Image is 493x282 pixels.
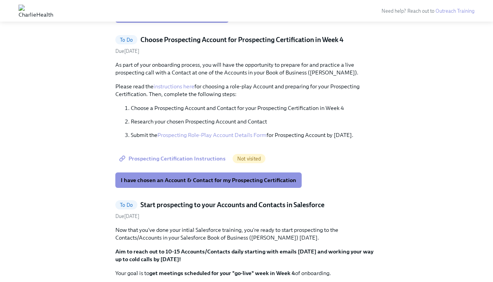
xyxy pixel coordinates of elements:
img: CharlieHealth [19,5,53,17]
p: As part of your onboarding process, you will have the opportunity to prepare for and practice a l... [115,61,378,76]
a: Prospecting Certification Instructions [115,151,231,166]
span: Friday, August 29th 2025, 10:00 am [115,213,139,219]
a: instructions here [154,83,194,90]
a: Outreach Training [436,8,474,14]
button: I have chosen an Account & Contact for my Prospecting Certification [115,172,302,188]
p: Research your chosen Prospecting Account and Contact [131,118,378,125]
p: Choose a Prospecting Account and Contact for your Prospecting Certification in Week 4 [131,104,378,112]
h5: Start prospecting to your Accounts and Contacts in Salesforce [140,200,324,209]
a: To DoStart prospecting to your Accounts and Contacts in SalesforceDue[DATE] [115,200,378,220]
a: To DoChoose Prospecting Account for Prospecting Certification in Week 4Due[DATE] [115,35,378,55]
span: Tuesday, August 26th 2025, 10:00 am [115,48,139,54]
p: Submit the for Prospecting Account by [DATE]. [131,131,378,139]
span: Not visited [233,156,265,162]
strong: get meetings scheduled for your "go-live" week in Week 4 [149,270,295,277]
p: Now that you've done your intial Salesforce training, you're ready to start prospecting to the Co... [115,226,378,241]
h5: Choose Prospecting Account for Prospecting Certification in Week 4 [140,35,344,44]
span: To Do [115,37,137,43]
span: To Do [115,202,137,208]
span: Need help? Reach out to [382,8,474,14]
strong: Aim to reach out to 10-15 Accounts/Contacts daily starting with emails [DATE] and working your wa... [115,248,373,263]
span: Prospecting Certification Instructions [121,155,226,162]
p: Please read the for choosing a role-play Account and preparing for your Prospecting Certification... [115,83,378,98]
a: Prospecting Role-Play Account Details Form [157,132,267,138]
span: I have chosen an Account & Contact for my Prospecting Certification [121,176,296,184]
p: Your goal is to of onboarding. [115,269,378,277]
